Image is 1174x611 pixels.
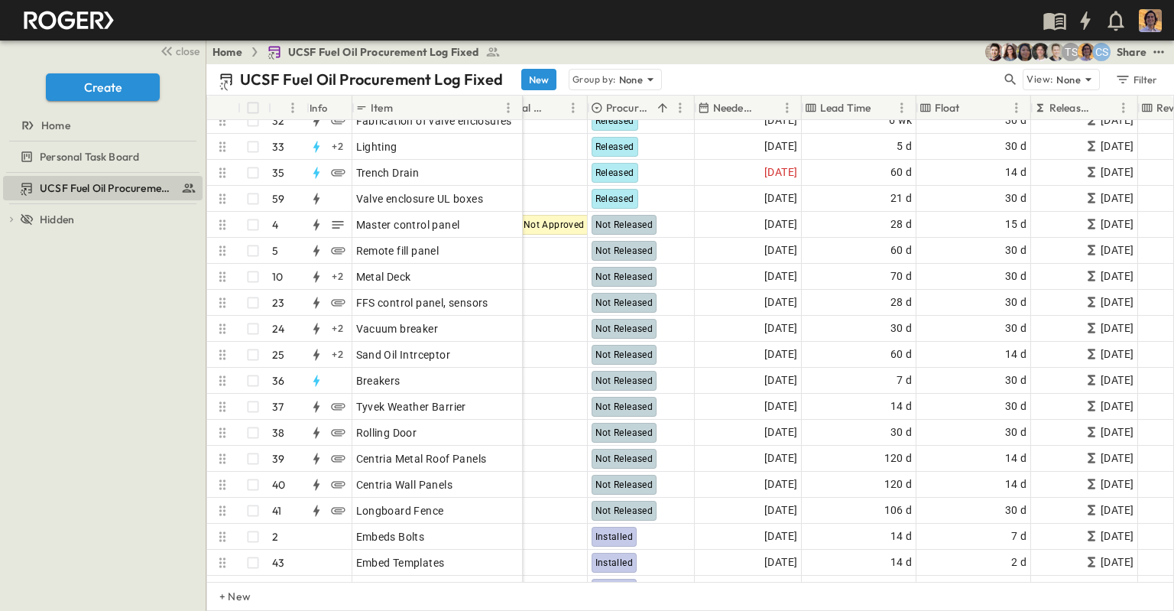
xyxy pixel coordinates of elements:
span: [DATE] [1101,528,1133,545]
span: Remote fill panel [356,243,439,258]
p: + New [219,589,229,604]
span: 70 d [890,268,913,285]
a: UCSF Fuel Oil Procurement Log Fixed [267,44,501,60]
span: 30 d [1005,398,1027,415]
span: 30 d [1005,112,1027,129]
span: 106 d [884,502,913,519]
p: 25 [272,347,284,362]
span: [DATE] [1101,190,1133,207]
button: Filter [1109,69,1162,90]
img: Graciela Ortiz (gortiz@herrero.com) [1016,43,1034,61]
div: UCSF Fuel Oil Procurement Log Fixedtest [3,176,203,200]
span: Breakers [356,373,401,388]
p: 38 [272,425,284,440]
span: 28 d [890,294,913,311]
img: David Dachauer (ddachauer@herrero.com) [1046,43,1065,61]
span: Centria Metal Roof Panels [356,451,487,466]
span: 6 wk [889,112,913,129]
span: Home [41,118,70,133]
p: Group by: [572,72,616,87]
button: Create [46,73,160,101]
span: 60 d [890,346,913,363]
button: Menu [1114,99,1133,117]
span: Sand Oil Intrceptor [356,347,451,362]
span: 14 d [1005,476,1027,493]
img: Profile Picture [1139,9,1162,32]
p: Submittal Status [485,100,544,115]
span: Trench Drain [356,165,420,180]
p: 37 [272,399,284,414]
span: 14 d [1005,346,1027,363]
button: Sort [761,99,778,116]
span: 30 d [1005,268,1027,285]
span: 30 d [1005,294,1027,311]
p: Needed Onsite [713,100,758,115]
p: View: [1026,71,1053,88]
span: 30 d [1005,424,1027,441]
span: Embeds Bolts [356,529,425,544]
span: Embed Templates [356,555,445,570]
span: Installed [595,557,634,568]
span: [DATE] [764,268,797,285]
p: Release By [1049,100,1095,115]
div: + 2 [329,346,347,364]
p: Float [935,100,960,115]
span: 30 d [1005,580,1027,597]
span: Not Released [595,349,653,360]
button: Menu [284,99,302,117]
span: 30 d [1005,502,1027,519]
span: 30 d [1005,372,1027,389]
span: Not Released [595,271,653,282]
p: 59 [272,191,284,206]
p: 43 [272,555,284,570]
span: [DATE] [1101,450,1133,467]
p: None [1056,72,1081,87]
span: 21 d [890,190,913,207]
span: [DATE] [1101,554,1133,571]
button: test [1150,43,1168,61]
span: Lighting [356,139,397,154]
button: New [521,69,556,90]
button: Menu [778,99,796,117]
span: 60 d [890,164,913,181]
div: Tom Scally Jr (tscallyjr@herrero.com) [1062,43,1080,61]
span: [DATE] [1101,320,1133,337]
span: [DATE] [764,112,797,129]
span: [DATE] [1101,294,1133,311]
span: 28 d [890,216,913,233]
img: Alex Cardenas (acardenas@herrero.com) [985,43,1004,61]
span: 30 d [1005,190,1027,207]
span: Not Released [595,323,653,334]
span: [DATE] [1101,398,1133,415]
span: Not Released [595,297,653,308]
span: Vacuum breaker [356,321,439,336]
span: [DATE] [1101,268,1133,285]
span: 7 d [897,372,912,389]
button: Sort [396,99,413,116]
div: Share [1117,44,1146,60]
p: 39 [272,451,284,466]
span: 120 d [884,476,913,493]
span: [DATE] [1101,502,1133,519]
span: 30 d [890,320,913,337]
p: Procurement Status [606,100,651,115]
span: Released [595,193,634,204]
div: + 2 [329,138,347,156]
span: close [176,44,199,59]
span: [DATE] [1101,164,1133,181]
div: Info [310,86,328,129]
span: 30 d [1005,138,1027,155]
span: 5 d [897,138,912,155]
span: [DATE] [1101,138,1133,155]
span: [DATE] [764,450,797,467]
span: Metal Deck [356,269,411,284]
span: 30 d [1005,242,1027,259]
span: Not Released [595,479,653,490]
button: Sort [874,99,890,116]
span: [DATE] [764,502,797,519]
p: 33 [272,139,284,154]
img: Grayson Haaga (ghaaga@herrero.com) [1031,43,1049,61]
span: Hidden [40,212,74,227]
span: 60 d [890,242,913,259]
span: Fabrication of valve enclosures [356,113,512,128]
